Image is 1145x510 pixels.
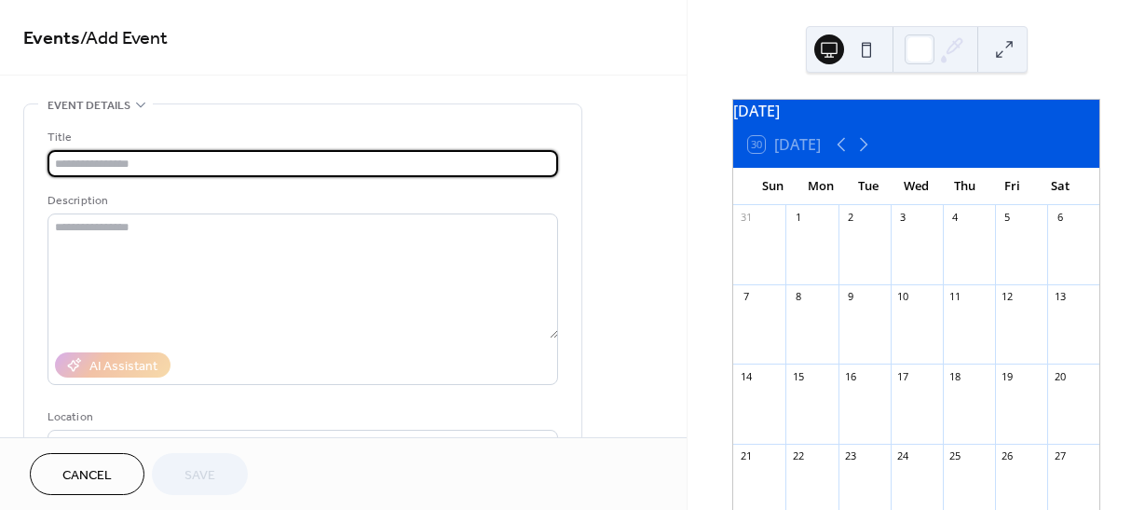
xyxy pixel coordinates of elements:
div: 8 [791,290,805,304]
div: 13 [1053,290,1067,304]
div: 18 [948,369,962,383]
div: Sun [748,168,797,205]
div: 24 [896,449,910,463]
div: Location [48,407,554,427]
span: Cancel [62,466,112,486]
div: 22 [791,449,805,463]
div: 19 [1001,369,1015,383]
div: Fri [988,168,1037,205]
a: Events [23,21,80,57]
div: 26 [1001,449,1015,463]
span: / Add Event [80,21,168,57]
div: [DATE] [733,100,1099,122]
div: 25 [948,449,962,463]
div: 3 [896,211,910,225]
div: Description [48,191,554,211]
div: 17 [896,369,910,383]
div: Wed [893,168,941,205]
div: 5 [1001,211,1015,225]
div: 14 [739,369,753,383]
div: Thu [940,168,988,205]
div: 16 [844,369,858,383]
div: Tue [844,168,893,205]
div: 15 [791,369,805,383]
div: Sat [1036,168,1084,205]
div: 21 [739,449,753,463]
div: 11 [948,290,962,304]
div: 6 [1053,211,1067,225]
div: 4 [948,211,962,225]
div: 23 [844,449,858,463]
div: 12 [1001,290,1015,304]
div: Mon [797,168,845,205]
button: Cancel [30,453,144,495]
div: 2 [844,211,858,225]
div: 31 [739,211,753,225]
div: Title [48,128,554,147]
span: Event details [48,96,130,116]
div: 9 [844,290,858,304]
div: 7 [739,290,753,304]
div: 10 [896,290,910,304]
div: 1 [791,211,805,225]
div: 20 [1053,369,1067,383]
div: 27 [1053,449,1067,463]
